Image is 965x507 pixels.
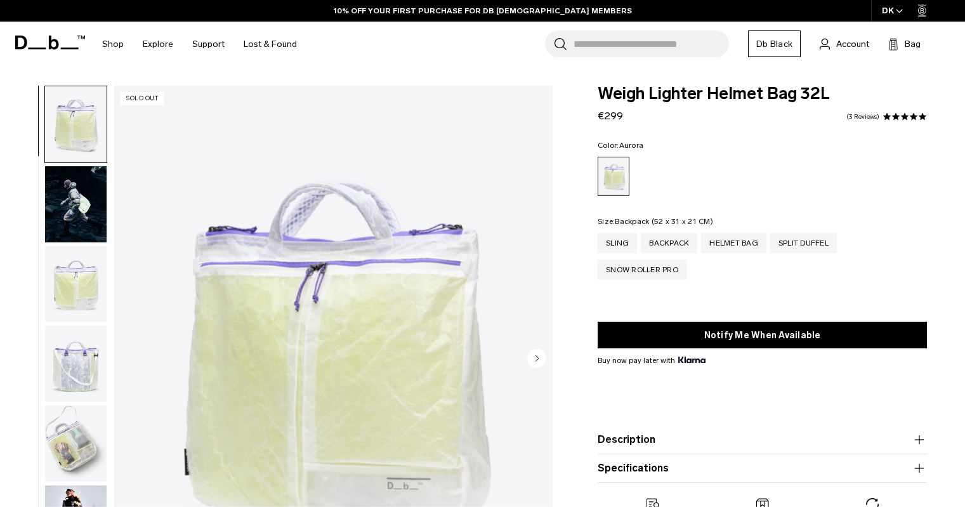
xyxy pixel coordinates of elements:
[836,37,869,51] span: Account
[93,22,306,67] nav: Main Navigation
[598,142,643,149] legend: Color:
[598,233,637,253] a: Sling
[598,260,686,280] a: Snow Roller Pro
[619,141,644,150] span: Aurora
[748,30,801,57] a: Db Black
[598,218,713,225] legend: Size:
[44,325,107,402] button: Weigh_Lighter_Helmet_Bag_32L_3.png
[334,5,632,16] a: 10% OFF YOUR FIRST PURCHASE FOR DB [DEMOGRAPHIC_DATA] MEMBERS
[143,22,173,67] a: Explore
[45,405,107,482] img: Weigh_Lighter_Helmet_Bag_32L_4.png
[121,92,164,105] p: Sold Out
[44,86,107,163] button: Weigh_Lighter_Helmet_Bag_32L_1.png
[598,432,927,447] button: Description
[45,326,107,402] img: Weigh_Lighter_Helmet_Bag_32L_3.png
[244,22,297,67] a: Lost & Found
[44,166,107,243] button: Weigh_Lighter_Helmetbag_32L_Lifestyle.png
[905,37,921,51] span: Bag
[527,348,546,370] button: Next slide
[888,36,921,51] button: Bag
[678,357,706,363] img: {"height" => 20, "alt" => "Klarna"}
[598,157,629,196] a: Aurora
[192,22,225,67] a: Support
[615,217,713,226] span: Backpack (52 x 31 x 21 CM)
[598,86,927,102] span: Weigh Lighter Helmet Bag 32L
[598,461,927,476] button: Specifications
[641,233,697,253] a: Backpack
[44,405,107,482] button: Weigh_Lighter_Helmet_Bag_32L_4.png
[598,110,623,122] span: €299
[770,233,837,253] a: Split Duffel
[45,86,107,162] img: Weigh_Lighter_Helmet_Bag_32L_1.png
[44,246,107,323] button: Weigh_Lighter_Helmet_Bag_32L_2.png
[820,36,869,51] a: Account
[598,355,706,366] span: Buy now pay later with
[45,246,107,322] img: Weigh_Lighter_Helmet_Bag_32L_2.png
[846,114,879,120] a: 3 reviews
[701,233,766,253] a: Helmet Bag
[598,322,927,348] button: Notify Me When Available
[45,166,107,242] img: Weigh_Lighter_Helmetbag_32L_Lifestyle.png
[102,22,124,67] a: Shop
